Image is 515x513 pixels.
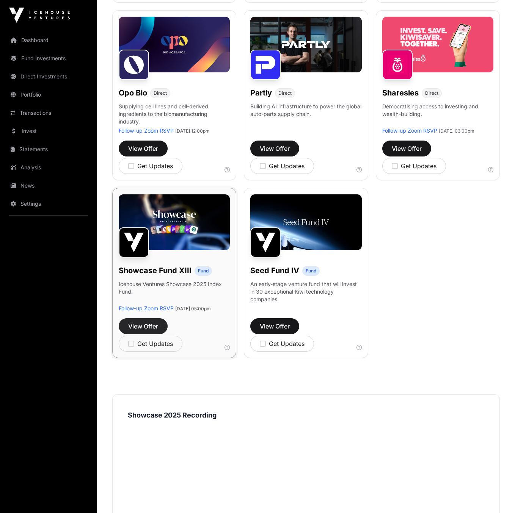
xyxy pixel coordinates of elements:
[250,280,361,303] p: An early-stage venture fund that will invest in 30 exceptional Kiwi technology companies.
[306,268,316,274] span: Fund
[128,411,217,419] strong: Showcase 2025 Recording
[260,161,305,170] div: Get Updates
[6,32,91,48] a: Dashboard
[382,50,413,80] img: Sharesies
[9,8,70,23] img: Icehouse Ventures Logo
[6,105,91,121] a: Transactions
[392,144,422,153] span: View Offer
[382,158,446,174] button: Get Updates
[250,141,299,156] button: View Offer
[119,158,182,174] button: Get Updates
[250,227,281,258] img: Seed Fund IV
[6,86,91,103] a: Portfolio
[6,68,91,85] a: Direct Investments
[260,322,290,331] span: View Offer
[250,194,361,250] img: Seed-Fund-4_Banner.jpg
[6,50,91,67] a: Fund Investments
[260,339,305,348] div: Get Updates
[250,265,299,276] h1: Seed Fund IV
[425,90,438,96] span: Direct
[382,88,419,98] h1: Sharesies
[119,88,147,98] h1: Opo Bio
[119,318,168,334] button: View Offer
[250,88,272,98] h1: Partly
[382,141,431,156] button: View Offer
[175,306,211,311] span: [DATE] 05:00pm
[278,90,292,96] span: Direct
[154,90,167,96] span: Direct
[382,127,437,134] a: Follow-up Zoom RSVP
[128,161,173,170] div: Get Updates
[392,161,436,170] div: Get Updates
[119,280,230,296] p: Icehouse Ventures Showcase 2025 Index Fund.
[382,103,493,127] p: Democratising access to investing and wealth-building.
[119,141,168,156] button: View Offer
[250,50,281,80] img: Partly
[119,265,192,276] h1: Showcase Fund XIII
[119,103,230,125] p: Supplying cell lines and cell-derived ingredients to the biomanufacturing industry.
[477,477,515,513] iframe: Chat Widget
[6,177,91,194] a: News
[250,103,361,127] p: Building AI infrastructure to power the global auto-parts supply chain.
[128,144,158,153] span: View Offer
[6,123,91,139] a: Invest
[128,339,173,348] div: Get Updates
[119,227,149,258] img: Showcase Fund XIII
[119,194,230,250] img: Showcase-Fund-Banner-1.jpg
[128,322,158,331] span: View Offer
[6,196,91,212] a: Settings
[439,128,474,134] span: [DATE] 03:00pm
[198,268,209,274] span: Fund
[119,50,149,80] img: Opo Bio
[382,17,493,72] img: Sharesies-Banner.jpg
[250,336,314,352] button: Get Updates
[119,127,174,134] a: Follow-up Zoom RSVP
[119,17,230,72] img: Opo-Bio-Banner.jpg
[175,128,210,134] span: [DATE] 12:00pm
[250,17,361,72] img: Partly-Banner.jpg
[250,158,314,174] button: Get Updates
[260,144,290,153] span: View Offer
[6,159,91,176] a: Analysis
[119,336,182,352] button: Get Updates
[119,305,174,311] a: Follow-up Zoom RSVP
[250,318,299,334] button: View Offer
[6,141,91,158] a: Statements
